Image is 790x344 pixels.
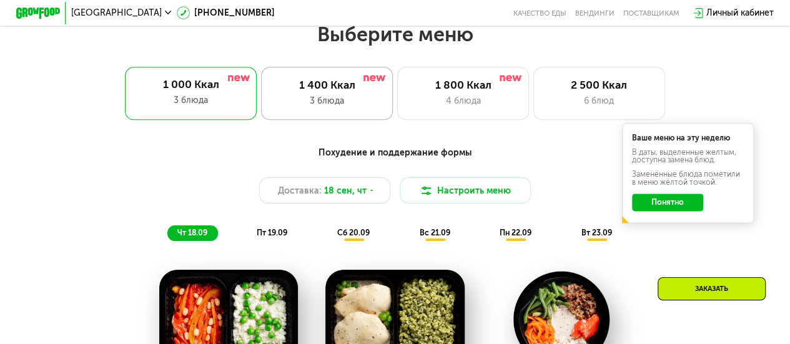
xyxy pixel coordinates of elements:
[623,9,679,17] div: поставщикам
[136,78,245,91] div: 1 000 Ккал
[500,228,531,237] span: пн 22.09
[409,94,518,107] div: 4 блюда
[409,79,518,92] div: 1 800 Ккал
[35,22,755,47] h2: Выберите меню
[273,94,382,107] div: 3 блюда
[177,6,275,19] a: [PHONE_NUMBER]
[545,79,653,92] div: 2 500 Ккал
[177,228,207,237] span: чт 18.09
[337,228,370,237] span: сб 20.09
[581,228,611,237] span: вт 23.09
[257,228,287,237] span: пт 19.09
[513,9,566,17] a: Качество еды
[632,170,744,186] div: Заменённые блюда пометили в меню жёлтой точкой.
[324,184,367,197] span: 18 сен, чт
[419,228,450,237] span: вс 21.09
[545,94,653,107] div: 6 блюд
[632,194,703,211] button: Понятно
[136,94,245,107] div: 3 блюда
[400,177,531,204] button: Настроить меню
[632,134,744,142] div: Ваше меню на эту неделю
[706,6,774,19] div: Личный кабинет
[658,277,766,300] div: Заказать
[70,146,719,160] div: Похудение и поддержание формы
[71,9,162,17] span: [GEOGRAPHIC_DATA]
[273,79,382,92] div: 1 400 Ккал
[278,184,322,197] span: Доставка:
[575,9,615,17] a: Вендинги
[632,149,744,164] div: В даты, выделенные желтым, доступна замена блюд.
